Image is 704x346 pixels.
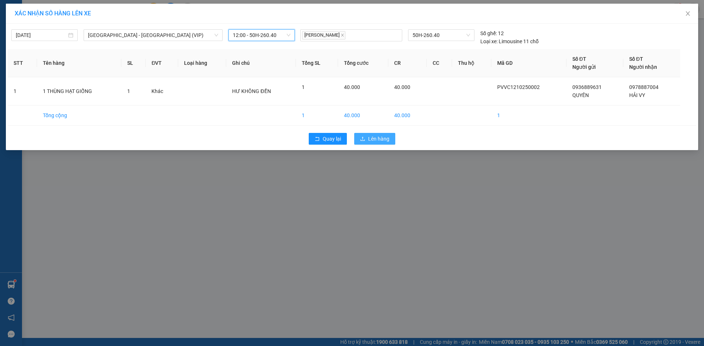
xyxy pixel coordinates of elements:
span: close [685,11,691,16]
th: Tổng SL [296,49,338,77]
span: XÁC NHẬN SỐ HÀNG LÊN XE [15,10,91,17]
span: down [214,33,219,37]
span: 12:00 - 50H-260.40 [233,30,290,41]
span: Sài Gòn - Tây Ninh (VIP) [88,30,218,41]
span: Số ĐT [572,56,586,62]
span: [PERSON_NAME] [302,31,345,40]
li: Thảo [PERSON_NAME] [4,44,81,54]
button: uploadLên hàng [354,133,395,145]
img: logo.jpg [4,4,44,44]
span: 0936889631 [572,84,602,90]
span: upload [360,136,365,142]
th: Ghi chú [226,49,296,77]
div: Limousine 11 chỗ [480,37,539,45]
li: In ngày: 12:25 12/10 [4,54,81,64]
th: Loại hàng [178,49,226,77]
td: 1 [491,105,566,126]
span: 50H-260.40 [412,30,470,41]
span: HƯ KHÔNG ĐỀN [232,88,271,94]
input: 12/10/2025 [16,31,67,39]
span: Quay lại [323,135,341,143]
td: 40.000 [338,105,388,126]
span: 40.000 [344,84,360,90]
span: Người nhận [629,64,657,70]
span: Người gửi [572,64,596,70]
span: PVVC1210250002 [497,84,540,90]
th: STT [8,49,37,77]
th: CC [427,49,452,77]
th: Tổng cước [338,49,388,77]
span: 1 [127,88,130,94]
td: Tổng cộng [37,105,121,126]
button: Close [678,4,698,24]
th: Tên hàng [37,49,121,77]
th: SL [121,49,146,77]
td: 1 [8,77,37,105]
th: Mã GD [491,49,566,77]
th: ĐVT [146,49,178,77]
th: Thu hộ [452,49,491,77]
span: Số ghế: [480,29,497,37]
span: 40.000 [394,84,410,90]
span: Số ĐT [629,56,643,62]
td: 40.000 [388,105,427,126]
th: CR [388,49,427,77]
span: 0978887004 [629,84,659,90]
span: rollback [315,136,320,142]
div: 12 [480,29,504,37]
span: QUYÊN [572,92,589,98]
span: Lên hàng [368,135,389,143]
td: 1 [296,105,338,126]
td: 1 THÙNG HẠT GIỐNG [37,77,121,105]
span: HẢI VY [629,92,645,98]
span: close [341,33,344,37]
button: rollbackQuay lại [309,133,347,145]
span: 1 [302,84,305,90]
td: Khác [146,77,178,105]
span: Loại xe: [480,37,498,45]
